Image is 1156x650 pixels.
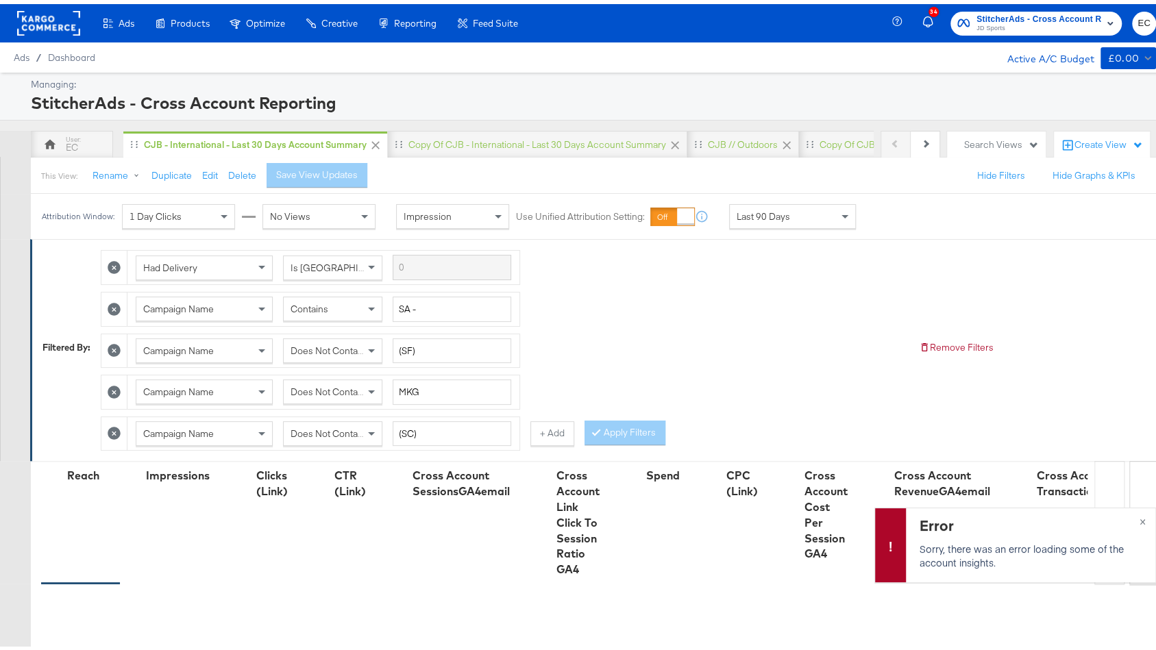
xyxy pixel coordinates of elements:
[48,48,95,59] a: Dashboard
[393,251,511,276] input: Enter a search term
[1074,134,1143,148] div: Create View
[1130,504,1155,529] button: ×
[270,206,310,218] span: No Views
[393,375,511,401] input: Enter a search term
[976,8,1101,23] span: StitcherAds - Cross Account Reporting
[395,136,402,144] div: Drag to reorder tab
[919,337,994,350] button: Remove Filters
[146,464,210,479] div: Impressions
[143,382,214,394] span: Campaign Name
[394,14,436,25] span: Reporting
[920,6,944,33] button: 34
[556,464,600,573] div: Cross Account Link Click To Session Ratio GA4
[67,464,99,479] div: Reach
[321,14,358,25] span: Creative
[14,48,29,59] span: Ads
[1137,12,1151,27] span: EC
[404,206,452,218] span: Impression
[41,208,115,217] div: Attribution Window:
[473,14,518,25] span: Feed Suite
[246,14,285,25] span: Optimize
[977,165,1025,178] button: Hide Filters
[920,538,1138,565] p: Sorry, there was an error loading some of the account insights.
[976,19,1101,30] span: JD Sports
[1037,464,1156,495] div: Cross Account TransactionsGA4email
[202,165,218,178] button: Edit
[413,464,510,495] div: Cross Account SessionsGA4email
[804,464,848,558] div: Cross Account Cost Per Session GA4
[130,136,138,144] div: Drag to reorder tab
[130,206,182,218] span: 1 Day Clicks
[646,464,680,479] div: Spend
[29,48,48,59] span: /
[708,134,778,147] div: CJB // Outdoors
[41,166,77,177] div: This View:
[256,464,288,495] div: Clicks (Link)
[66,137,78,150] div: EC
[119,14,134,25] span: Ads
[334,464,366,495] div: CTR (Link)
[31,74,1153,87] div: Managing:
[993,43,1094,64] div: Active A/C Budget
[1107,46,1139,63] div: £0.00
[726,464,758,495] div: CPC (Link)
[42,337,90,350] div: Filtered By:
[144,134,367,147] div: CJB - International - Last 30 days Account Summary
[291,423,365,436] span: Does Not Contain
[143,258,197,270] span: Had Delivery
[920,511,1138,531] div: Error
[393,417,511,442] input: Enter a search term
[171,14,210,25] span: Products
[408,134,666,147] div: Copy of CJB - International - Last 30 days Account Summary
[950,8,1122,32] button: StitcherAds - Cross Account ReportingJD Sports
[143,340,214,353] span: Campaign Name
[1132,8,1156,32] button: EC
[1053,165,1135,178] button: Hide Graphs & KPIs
[1140,508,1146,524] span: ×
[964,134,1039,147] div: Search Views
[291,340,365,353] span: Does Not Contain
[820,134,926,147] div: Copy of CJB // Outdoors
[151,165,192,178] button: Duplicate
[291,382,365,394] span: Does Not Contain
[143,299,214,311] span: Campaign Name
[1100,43,1156,65] button: £0.00
[228,165,256,178] button: Delete
[806,136,813,144] div: Drag to reorder tab
[530,417,574,442] button: + Add
[393,334,511,360] input: Enter a search term
[737,206,790,218] span: Last 90 Days
[393,292,511,318] input: Enter a search term
[694,136,702,144] div: Drag to reorder tab
[143,423,214,436] span: Campaign Name
[31,87,1153,110] div: StitcherAds - Cross Account Reporting
[291,299,328,311] span: Contains
[929,3,939,13] div: 34
[83,160,154,184] button: Rename
[894,464,990,495] div: Cross Account RevenueGA4email
[516,206,645,219] label: Use Unified Attribution Setting:
[291,258,395,270] span: Is [GEOGRAPHIC_DATA]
